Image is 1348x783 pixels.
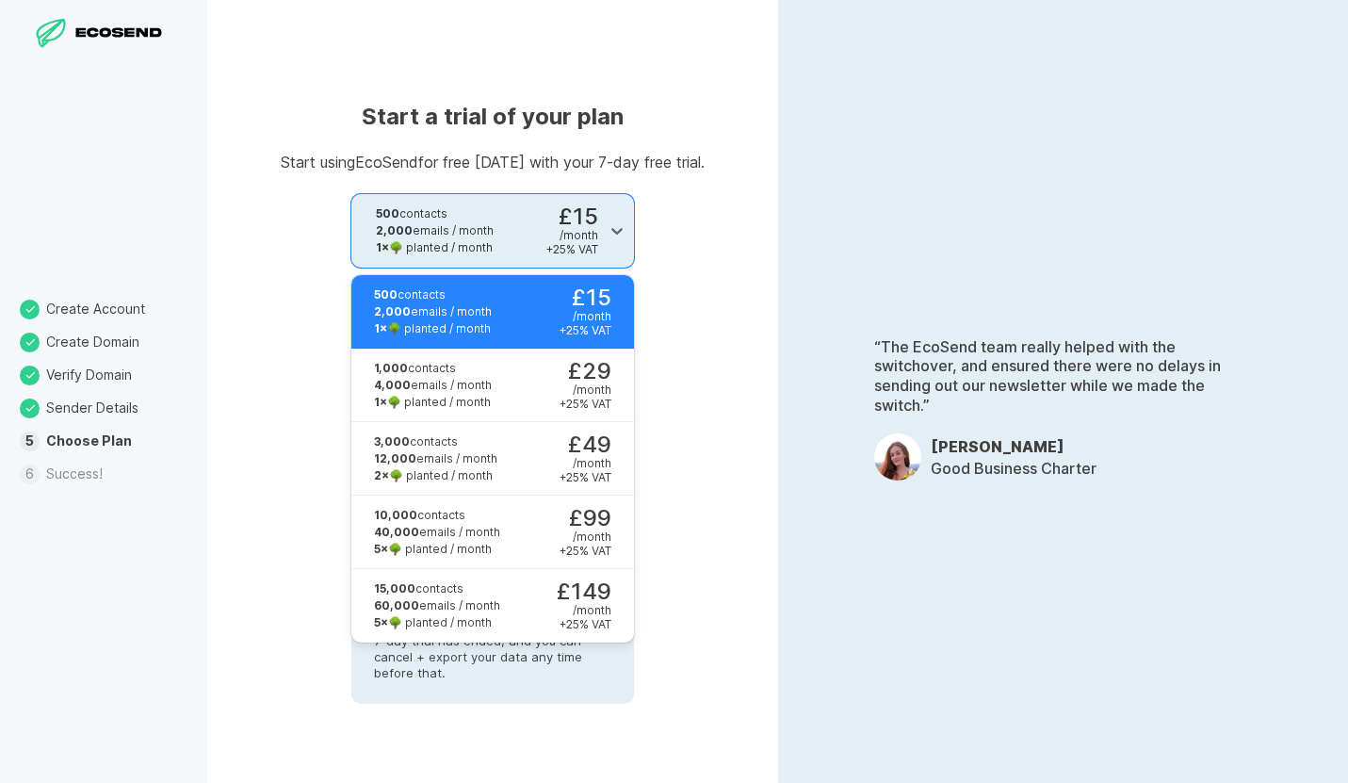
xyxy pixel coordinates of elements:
strong: 40,000 [374,525,419,539]
div: 🌳 planted / month [374,394,492,411]
div: contacts [376,205,494,222]
p: “The EcoSend team really helped with the switchover, and ensured there were no delays in sending ... [874,337,1251,416]
div: + 25 % VAT [560,544,611,558]
div: contacts [374,433,497,450]
div: £99 [560,507,611,558]
strong: 15,000 [374,581,415,595]
div: + 25 % VAT [560,397,611,411]
strong: 5 × [374,542,388,556]
div: emails / month [374,524,500,541]
h1: Start a trial of your plan [281,102,705,132]
div: £29 [560,360,611,411]
div: + 25 % VAT [560,617,611,631]
div: / month [573,603,611,617]
div: / month [573,309,611,323]
div: £49 [560,433,611,484]
div: £15 [546,205,598,256]
div: 🌳 planted / month [376,239,494,256]
strong: 3,000 [374,434,410,449]
div: £15 [560,286,611,337]
div: / month [573,456,611,470]
strong: 2,000 [374,304,411,318]
div: emails / month [374,597,500,614]
div: + 25 % VAT [560,323,611,337]
div: 🌳 planted / month [374,320,492,337]
div: 🌳 planted / month [374,541,500,558]
strong: 2 × [374,468,389,482]
div: emails / month [374,303,492,320]
div: + 25 % VAT [560,470,611,484]
strong: 1 × [374,321,387,335]
div: emails / month [374,450,497,467]
div: £149 [556,580,611,631]
strong: 10,000 [374,508,417,522]
strong: 12,000 [374,451,416,465]
strong: 4,000 [374,378,411,392]
strong: 1 × [376,240,389,254]
div: contacts [374,286,492,303]
div: contacts [374,580,500,597]
strong: 1,000 [374,361,408,375]
img: OpDfwsLJpxJND2XqePn68R8dM.jpeg [874,433,921,481]
div: contacts [374,360,492,377]
div: / month [573,530,611,544]
div: + 25 % VAT [546,242,598,256]
p: Good Business Charter [931,459,1096,479]
strong: 5 × [374,615,388,629]
strong: 1 × [374,395,387,409]
strong: 500 [376,206,399,220]
p: Start using EcoSend for free [DATE] with your 7-day free trial. [281,155,705,170]
div: emails / month [376,222,494,239]
strong: 60,000 [374,598,419,612]
div: 🌳 planted / month [374,614,500,631]
strong: 2,000 [376,223,413,237]
div: contacts [374,507,500,524]
div: 🌳 planted / month [374,467,497,484]
h3: [PERSON_NAME] [931,437,1096,456]
div: / month [573,383,611,397]
strong: 500 [374,287,398,302]
div: emails / month [374,377,492,394]
div: / month [560,228,598,242]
